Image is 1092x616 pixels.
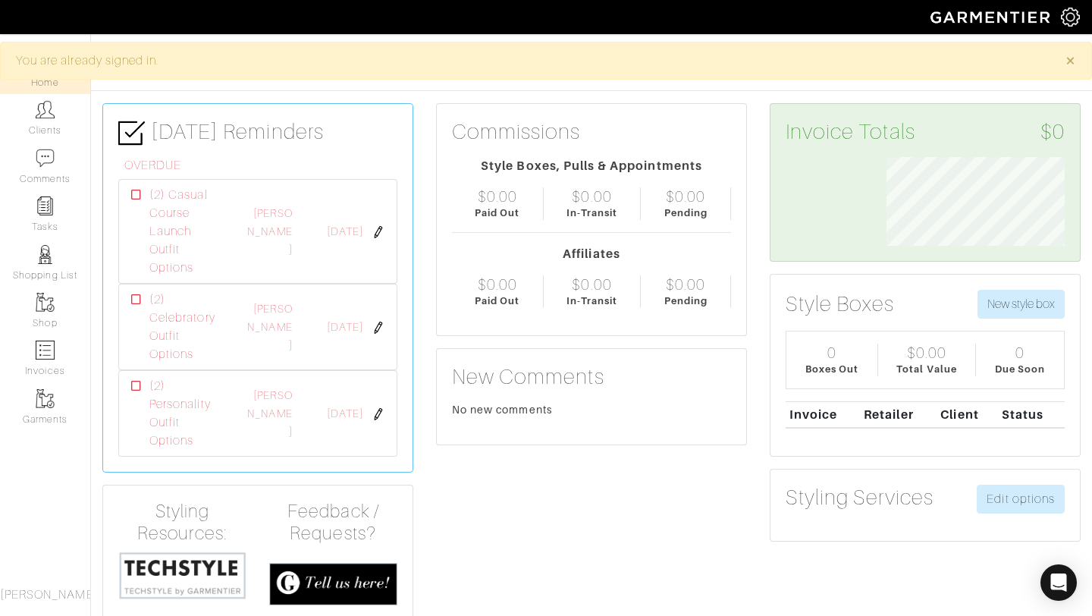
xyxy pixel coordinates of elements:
div: No new comments [452,402,731,417]
img: techstyle-93310999766a10050dc78ceb7f971a75838126fd19372ce40ba20cdf6a89b94b.png [118,551,246,600]
div: Pending [664,206,708,220]
div: 0 [827,344,836,362]
div: $0.00 [572,187,611,206]
span: (2) Celebratory Outfit Options [149,291,224,363]
div: In-Transit [566,294,618,308]
div: $0.00 [478,275,517,294]
div: Boxes Out [805,362,858,376]
img: comment-icon-a0a6a9ef722e966f86d9cbdc48e553b5cf19dbc54f86b18d962a5391bc8f6eb6.png [36,149,55,168]
h3: [DATE] Reminders [118,119,397,146]
div: 0 [1015,344,1025,362]
img: pen-cf24a1663064a2ec1b9c1bd2387e9de7a2fa800b781884d57f21acf72779bad2.png [372,322,384,334]
h3: Commissions [452,119,581,145]
div: $0.00 [907,344,946,362]
button: New style box [977,290,1065,319]
img: stylists-icon-eb353228a002819b7ec25b43dbf5f0378dd9e0616d9560372ff212230b889e62.png [36,245,55,264]
div: Style Boxes, Pulls & Appointments [452,157,731,175]
div: $0.00 [478,187,517,206]
img: garments-icon-b7da505a4dc4fd61783c78ac3ca0ef83fa9d6f193b1c9dc38574b1d14d53ca28.png [36,389,55,408]
div: Affiliates [452,245,731,263]
div: You are already signed in. [16,52,1043,70]
span: [DATE] [327,224,363,240]
span: $0 [1040,119,1065,145]
img: pen-cf24a1663064a2ec1b9c1bd2387e9de7a2fa800b781884d57f21acf72779bad2.png [372,226,384,238]
h6: OVERDUE [124,159,397,173]
h3: Invoice Totals [786,119,1065,145]
div: $0.00 [572,275,611,294]
div: In-Transit [566,206,618,220]
img: reminder-icon-8004d30b9f0a5d33ae49ab947aed9ed385cf756f9e5892f1edd6e32f2345188e.png [36,196,55,215]
img: garments-icon-b7da505a4dc4fd61783c78ac3ca0ef83fa9d6f193b1c9dc38574b1d14d53ca28.png [36,293,55,312]
a: Edit options [977,485,1065,514]
h4: Styling Resources: [118,501,246,545]
a: [PERSON_NAME] [247,207,292,256]
img: garmentier-logo-header-white-b43fb05a5012e4ada735d5af1a66efaba907eab6374d6393d1fbf88cb4ef424d.png [923,4,1061,30]
div: Paid Out [475,294,519,308]
th: Invoice [786,401,860,428]
img: gear-icon-white-bd11855cb880d31180b6d7d6211b90ccbf57a29d726f0c71d8c61bd08dd39cc2.png [1061,8,1080,27]
th: Status [998,401,1065,428]
h4: Feedback / Requests? [269,501,397,545]
img: pen-cf24a1663064a2ec1b9c1bd2387e9de7a2fa800b781884d57f21acf72779bad2.png [372,408,384,420]
a: [PERSON_NAME] [247,303,292,351]
div: Due Soon [995,362,1045,376]
img: orders-icon-0abe47150d42831381b5fb84f609e132dff9fe21cb692f30cb5eec754e2cba89.png [36,341,55,360]
div: $0.00 [666,275,705,294]
img: check-box-icon-36a4915ff3ba2bd8f6e4f29bc755bb66becd62c870f447fc0dd1365fcfddab58.png [118,120,145,146]
th: Retailer [860,401,937,428]
span: (2) Casual Course Launch Outfit Options [149,186,224,277]
th: Client [937,401,999,428]
div: Open Intercom Messenger [1040,564,1077,601]
h3: Styling Services [786,485,934,511]
div: Paid Out [475,206,519,220]
a: [PERSON_NAME] [247,389,292,438]
img: clients-icon-6bae9207a08558b7cb47a8932f037763ab4055f8c8b6bfacd5dc20c3e0201464.png [36,100,55,119]
div: Total Value [896,362,957,376]
div: Pending [664,294,708,308]
h3: New Comments [452,364,731,390]
span: [DATE] [327,406,363,423]
span: × [1065,50,1076,71]
span: [DATE] [327,319,363,336]
span: (2) Personality Outfit Options [149,377,224,450]
div: $0.00 [666,187,705,206]
h3: Style Boxes [786,291,895,317]
img: feedback_requests-3821251ac2bd56c73c230f3229a5b25d6eb027adea667894f41107c140538ee0.png [269,563,397,606]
